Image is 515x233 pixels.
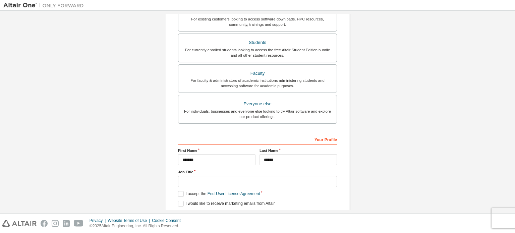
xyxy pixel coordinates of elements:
div: Cookie Consent [152,218,184,223]
div: For existing customers looking to access software downloads, HPC resources, community, trainings ... [182,16,333,27]
div: Privacy [90,218,108,223]
div: Everyone else [182,99,333,109]
div: For currently enrolled students looking to access the free Altair Student Edition bundle and all ... [182,47,333,58]
p: © 2025 Altair Engineering, Inc. All Rights Reserved. [90,223,185,229]
div: Students [182,38,333,47]
a: End-User License Agreement [208,191,260,196]
label: I accept the [178,191,260,197]
div: For faculty & administrators of academic institutions administering students and accessing softwa... [182,78,333,89]
div: Faculty [182,69,333,78]
img: Altair One [3,2,87,9]
img: youtube.svg [74,220,83,227]
img: facebook.svg [41,220,48,227]
img: altair_logo.svg [2,220,37,227]
label: First Name [178,148,255,153]
div: Your Profile [178,134,337,144]
label: Last Name [260,148,337,153]
div: For individuals, businesses and everyone else looking to try Altair software and explore our prod... [182,109,333,119]
img: linkedin.svg [63,220,70,227]
label: I would like to receive marketing emails from Altair [178,201,275,207]
label: Job Title [178,169,337,175]
div: Website Terms of Use [108,218,152,223]
img: instagram.svg [52,220,59,227]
